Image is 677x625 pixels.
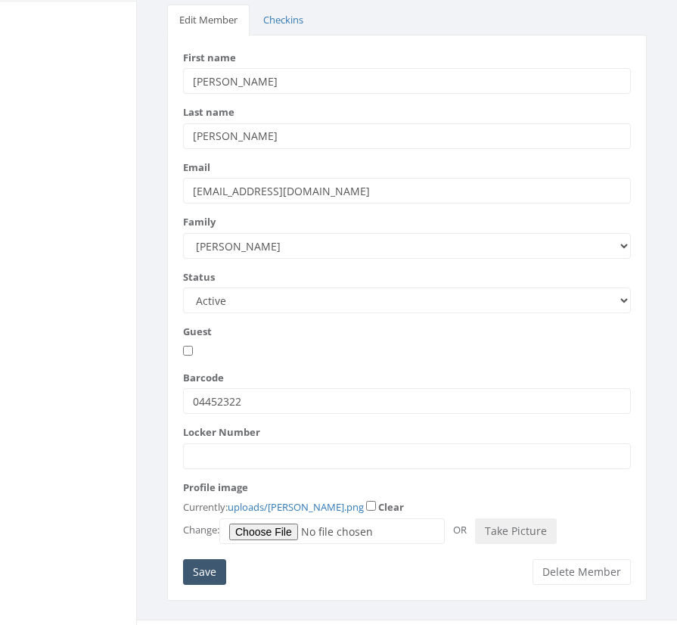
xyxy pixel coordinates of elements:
[183,559,226,585] input: Save
[183,371,224,385] label: Barcode
[183,425,260,440] label: Locker Number
[447,523,473,536] span: OR
[183,270,215,285] label: Status
[533,559,631,585] button: Delete Member
[167,5,250,36] a: Edit Member
[475,518,557,544] button: Take Picture
[183,105,234,120] label: Last name
[183,498,631,544] div: Currently: Change:
[251,5,315,36] a: Checkins
[378,500,404,515] label: Clear
[183,51,236,65] label: First name
[183,325,212,339] label: Guest
[183,480,248,495] label: Profile image
[183,160,210,175] label: Email
[183,215,216,229] label: Family
[228,500,364,514] a: uploads/[PERSON_NAME].png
